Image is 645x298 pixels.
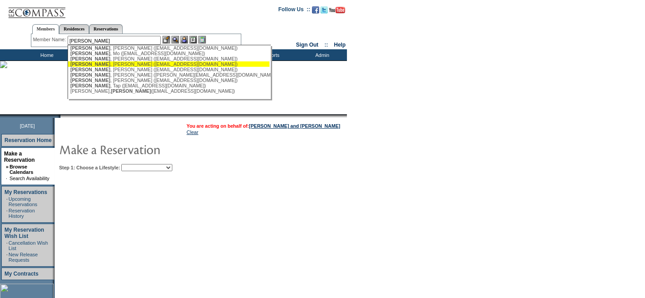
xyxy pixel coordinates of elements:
span: [PERSON_NAME] [70,78,110,83]
b: Step 1: Choose a Lifestyle: [59,165,120,170]
img: Become our fan on Facebook [312,6,319,13]
span: :: [325,42,328,48]
div: [PERSON_NAME], ([EMAIL_ADDRESS][DOMAIN_NAME]) [70,88,267,94]
td: Home [20,49,72,60]
span: [PERSON_NAME] [70,45,110,51]
td: Follow Us :: [278,5,310,16]
a: Residences [59,24,89,34]
div: , [PERSON_NAME] ([PERSON_NAME][EMAIL_ADDRESS][DOMAIN_NAME]) [70,72,267,78]
img: Impersonate [180,36,188,43]
td: Admin [295,49,347,60]
a: Members [32,24,60,34]
a: Reservation History [9,208,35,219]
div: , [PERSON_NAME] ([EMAIL_ADDRESS][DOMAIN_NAME]) [70,56,267,61]
td: · [6,196,8,207]
td: · [6,252,8,263]
a: Upcoming Reservations [9,196,37,207]
a: [PERSON_NAME] and [PERSON_NAME] [249,123,340,129]
a: Sign Out [296,42,318,48]
a: My Reservations [4,189,47,195]
a: My Reservation Wish List [4,227,44,239]
a: Follow us on Twitter [320,9,328,14]
a: Reservation Home [4,137,51,143]
a: Clear [187,130,198,135]
img: b_calculator.gif [198,36,206,43]
img: promoShadowLeftCorner.gif [57,114,60,118]
span: [PERSON_NAME] [70,67,110,72]
b: » [6,164,9,169]
a: Help [334,42,346,48]
div: , Mo ([EMAIL_ADDRESS][DOMAIN_NAME]) [70,51,267,56]
a: My Contracts [4,271,38,277]
span: [PERSON_NAME] [70,83,110,88]
span: [DATE] [20,123,35,129]
div: , [PERSON_NAME] ([EMAIL_ADDRESS][DOMAIN_NAME]) [70,67,267,72]
a: Search Availability [9,176,49,181]
span: You are acting on behalf of: [187,123,340,129]
div: , [PERSON_NAME] ([EMAIL_ADDRESS][DOMAIN_NAME]) [70,78,267,83]
td: · [6,176,9,181]
a: Make a Reservation [4,151,35,163]
span: [PERSON_NAME] [70,72,110,78]
span: [PERSON_NAME] [70,61,110,67]
img: b_edit.gif [162,36,170,43]
span: [PERSON_NAME] [111,88,151,94]
img: View [171,36,179,43]
a: Subscribe to our YouTube Channel [329,9,345,14]
div: Member Name: [33,36,68,43]
span: [PERSON_NAME] [70,51,110,56]
img: blank.gif [60,114,61,118]
div: , [PERSON_NAME] ([EMAIL_ADDRESS][DOMAIN_NAME]) [70,45,267,51]
img: Follow us on Twitter [320,6,328,13]
div: , [PERSON_NAME] ([EMAIL_ADDRESS][DOMAIN_NAME]) [70,61,267,67]
td: · [6,240,8,251]
span: [PERSON_NAME] [70,56,110,61]
a: Become our fan on Facebook [312,9,319,14]
img: Subscribe to our YouTube Channel [329,7,345,13]
a: Reservations [89,24,123,34]
td: · [6,208,8,219]
a: Cancellation Wish List [9,240,48,251]
a: New Release Requests [9,252,38,263]
a: Browse Calendars [9,164,33,175]
img: Reservations [189,36,197,43]
div: , Tap ([EMAIL_ADDRESS][DOMAIN_NAME]) [70,83,267,88]
img: pgTtlMakeReservation.gif [59,140,238,158]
